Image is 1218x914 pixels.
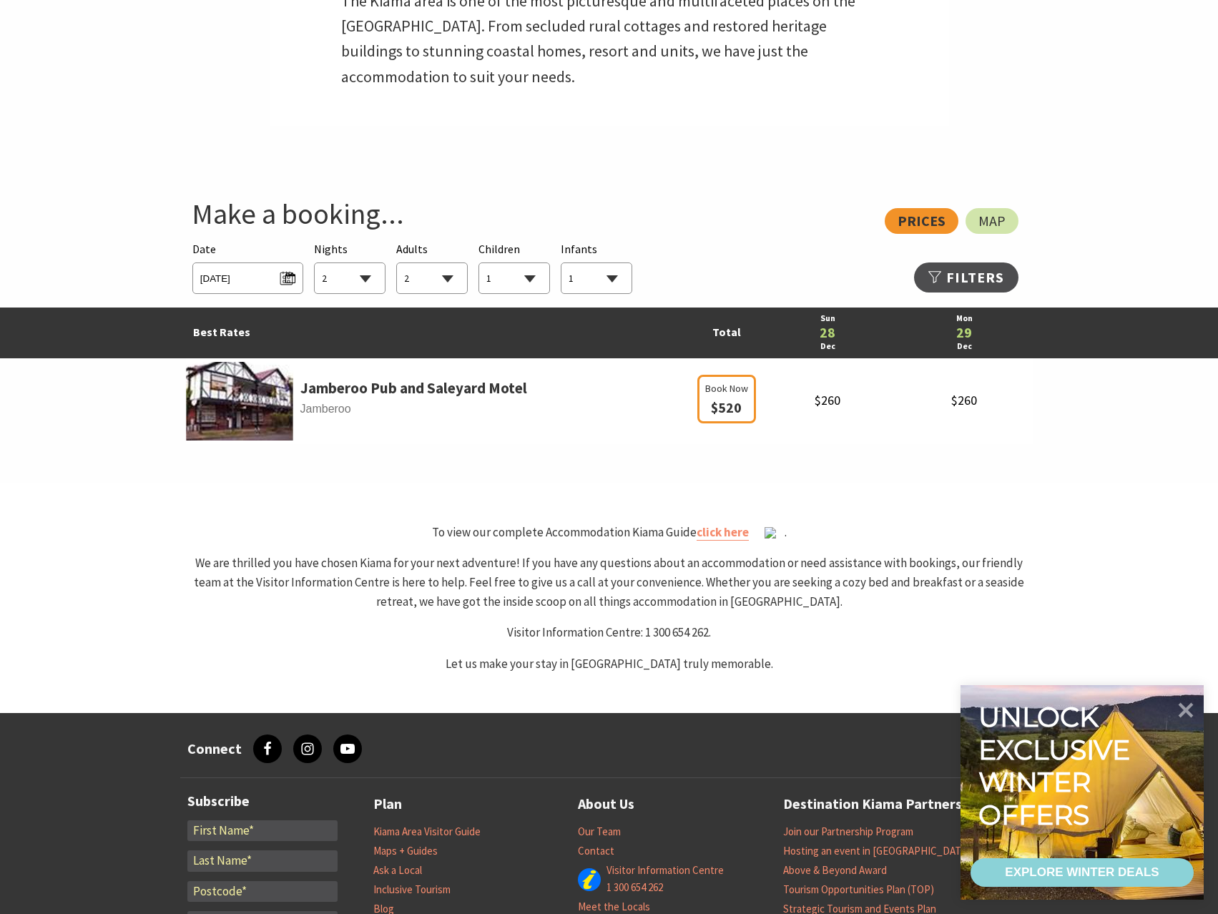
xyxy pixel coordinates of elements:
[697,401,756,416] a: Book Now $520
[578,844,614,858] a: Contact
[186,654,1033,674] p: Let us make your stay in [GEOGRAPHIC_DATA] truly memorable.
[978,215,1006,227] span: Map
[971,858,1194,887] a: EXPLORE WINTER DEALS
[300,376,527,401] a: Jamberoo Pub and Saleyard Motel
[951,392,977,408] span: $260
[606,880,663,895] a: 1 300 654 262
[373,863,422,878] a: Ask a Local
[186,362,293,441] img: Footballa.jpg
[314,240,385,294] div: Choose a number of nights
[186,623,1033,642] p: Visitor Information Centre: 1 300 654 262.
[606,863,724,878] a: Visitor Information Centre
[578,792,634,816] a: About Us
[711,398,742,416] span: $520
[200,267,295,286] span: [DATE]
[314,240,348,259] span: Nights
[765,527,776,539] img: icon-fill.png
[756,523,785,542] div: Open with pdfFiller
[767,325,889,340] a: 28
[578,825,621,839] a: Our Team
[192,240,303,294] div: Please choose your desired arrival date
[186,554,1033,612] p: We are thrilled you have chosen Kiama for your next adventure! If you have any questions about an...
[373,792,402,816] a: Plan
[783,792,981,816] a: Destination Kiama Partnership
[187,850,338,872] input: Last Name*
[187,881,338,903] input: Postcode*
[578,900,650,914] a: Meet the Locals
[373,825,481,839] a: Kiama Area Visitor Guide
[966,208,1018,234] a: Map
[783,863,887,878] a: Above & Beyond Award
[187,820,338,842] input: First Name*
[694,308,760,358] td: Total
[373,883,451,897] a: Inclusive Tourism
[478,242,520,256] span: Children
[697,524,749,541] a: click here
[192,242,216,256] span: Date
[978,701,1136,831] div: Unlock exclusive winter offers
[815,392,840,408] span: $260
[187,792,338,810] h3: Subscribe
[783,825,913,839] a: Join our Partnership Program
[767,312,889,325] a: Sun
[705,380,748,396] span: Book Now
[373,844,438,858] a: Maps + Guides
[783,844,969,858] a: Hosting an event in [GEOGRAPHIC_DATA]
[561,242,597,256] span: Infants
[186,308,694,358] td: Best Rates
[903,312,1026,325] a: Mon
[767,340,889,353] a: Dec
[186,400,694,418] span: Jamberoo
[187,740,242,757] h3: Connect
[903,325,1026,340] a: 29
[186,523,1033,542] p: To view our complete Accommodation Kiama Guide .
[396,242,428,256] span: Adults
[903,340,1026,353] a: Dec
[1005,858,1159,887] div: EXPLORE WINTER DEALS
[783,883,934,897] a: Tourism Opportunities Plan (TOP)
